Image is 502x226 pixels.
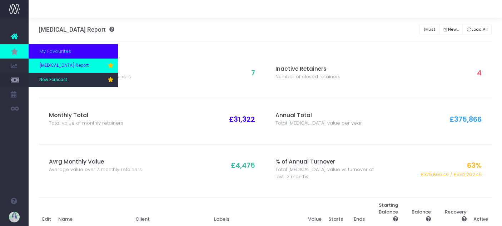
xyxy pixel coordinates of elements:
button: Load All [463,24,492,35]
span: 4 [477,68,482,78]
h3: Inactive Retainers [275,66,378,72]
h3: Annual Total [275,112,378,119]
span: Number of closed retainers [275,73,341,80]
span: My Favourites [39,48,71,55]
span: New Forecast [39,77,67,83]
h3: % of Annual Turnover [275,159,378,165]
span: [MEDICAL_DATA] Report [39,62,89,69]
span: £375,866 [449,114,482,125]
img: images/default_profile_image.png [9,212,20,222]
div: Button group with nested dropdown [419,22,492,37]
span: Total value of monthly retainers [49,120,123,127]
span: £4,475 [231,160,255,171]
h3: [MEDICAL_DATA] Report [39,26,114,33]
a: [MEDICAL_DATA] Report [29,59,118,73]
span: £375,866.40 / £592,262.45 [421,171,482,178]
button: New... [439,24,463,35]
button: List [419,24,439,35]
span: £31,322 [229,114,255,125]
span: Average value over 7 monthly retainers [49,166,142,173]
span: Total [MEDICAL_DATA] value per year [275,120,362,127]
span: 7 [251,68,255,78]
a: New Forecast [29,73,118,87]
h3: Avrg Monthly Value [49,159,152,165]
h3: Monthly Total [49,112,152,119]
span: 63% [467,160,482,171]
span: Total [MEDICAL_DATA] value vs turnover of last 12 months. [275,166,378,180]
